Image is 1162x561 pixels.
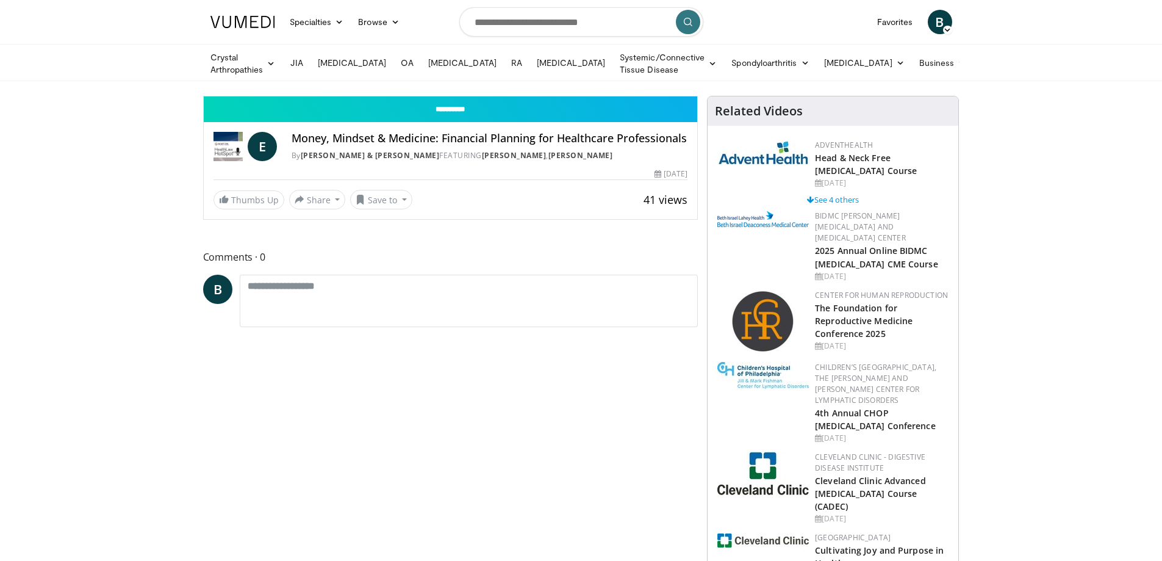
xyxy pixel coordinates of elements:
a: Spondyloarthritis [724,51,816,75]
a: Systemic/Connective Tissue Disease [612,51,724,76]
img: 26c3db21-1732-4825-9e63-fd6a0021a399.jpg.150x105_q85_autocrop_double_scale_upscale_version-0.2.jpg [717,452,809,495]
img: c058e059-5986-4522-8e32-16b7599f4943.png.150x105_q85_autocrop_double_scale_upscale_version-0.2.png [731,290,795,354]
span: 41 views [644,192,687,207]
h4: Money, Mindset & Medicine: Financial Planning for Healthcare Professionals [292,132,688,145]
div: [DATE] [815,271,949,282]
a: [MEDICAL_DATA] [310,51,393,75]
a: Crystal Arthropathies [203,51,283,76]
div: [DATE] [655,168,687,179]
a: [PERSON_NAME] [548,150,613,161]
a: 2025 Annual Online BIDMC [MEDICAL_DATA] CME Course [815,245,938,269]
a: Business [912,51,974,75]
button: Save to [350,190,412,209]
a: JIA [283,51,310,75]
a: [PERSON_NAME] & [PERSON_NAME] [301,150,440,161]
a: [PERSON_NAME] [482,150,547,161]
a: Cleveland Clinic - Digestive Disease Institute [815,452,925,473]
a: Children’s [GEOGRAPHIC_DATA], The [PERSON_NAME] and [PERSON_NAME] Center for Lymphatic Disorders [815,362,936,405]
a: Browse [351,10,407,34]
div: [DATE] [815,513,949,524]
a: E [248,132,277,161]
a: Cleveland Clinic Advanced [MEDICAL_DATA] Course (CADEC) [815,475,926,512]
a: B [203,275,232,304]
a: OA [393,51,421,75]
a: [MEDICAL_DATA] [421,51,504,75]
a: [GEOGRAPHIC_DATA] [815,532,891,543]
a: [MEDICAL_DATA] [529,51,612,75]
a: Center for Human Reproduction [815,290,948,300]
img: c96b19ec-a48b-46a9-9095-935f19585444.png.150x105_q85_autocrop_double_scale_upscale_version-0.2.png [717,211,809,227]
a: 4th Annual CHOP [MEDICAL_DATA] Conference [815,407,936,432]
span: Comments 0 [203,249,698,265]
button: Share [289,190,346,209]
img: VuMedi Logo [210,16,275,28]
a: RA [504,51,529,75]
img: Roetzel & Andress [213,132,243,161]
div: By FEATURING , [292,150,688,161]
div: [DATE] [815,433,949,444]
a: See 4 others [807,194,859,205]
img: ffa5faa8-5a43-44fb-9bed-3795f4b5ac57.jpg.150x105_q85_autocrop_double_scale_upscale_version-0.2.jpg [717,362,809,389]
a: BIDMC [PERSON_NAME][MEDICAL_DATA] and [MEDICAL_DATA] Center [815,211,906,243]
a: Head & Neck Free [MEDICAL_DATA] Course [815,152,917,176]
a: The Foundation for Reproductive Medicine Conference 2025 [815,302,913,339]
h4: Related Videos [715,104,803,118]
a: AdventHealth [815,140,873,150]
input: Search topics, interventions [459,7,703,37]
div: [DATE] [815,341,949,352]
a: Specialties [282,10,351,34]
img: 1ef99228-8384-4f7a-af87-49a18d542794.png.150x105_q85_autocrop_double_scale_upscale_version-0.2.jpg [717,534,809,548]
div: [DATE] [815,178,949,189]
a: Thumbs Up [213,190,284,209]
img: 5c3c682d-da39-4b33-93a5-b3fb6ba9580b.jpg.150x105_q85_autocrop_double_scale_upscale_version-0.2.jpg [717,140,809,165]
a: Favorites [870,10,920,34]
a: [MEDICAL_DATA] [817,51,912,75]
a: B [928,10,952,34]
